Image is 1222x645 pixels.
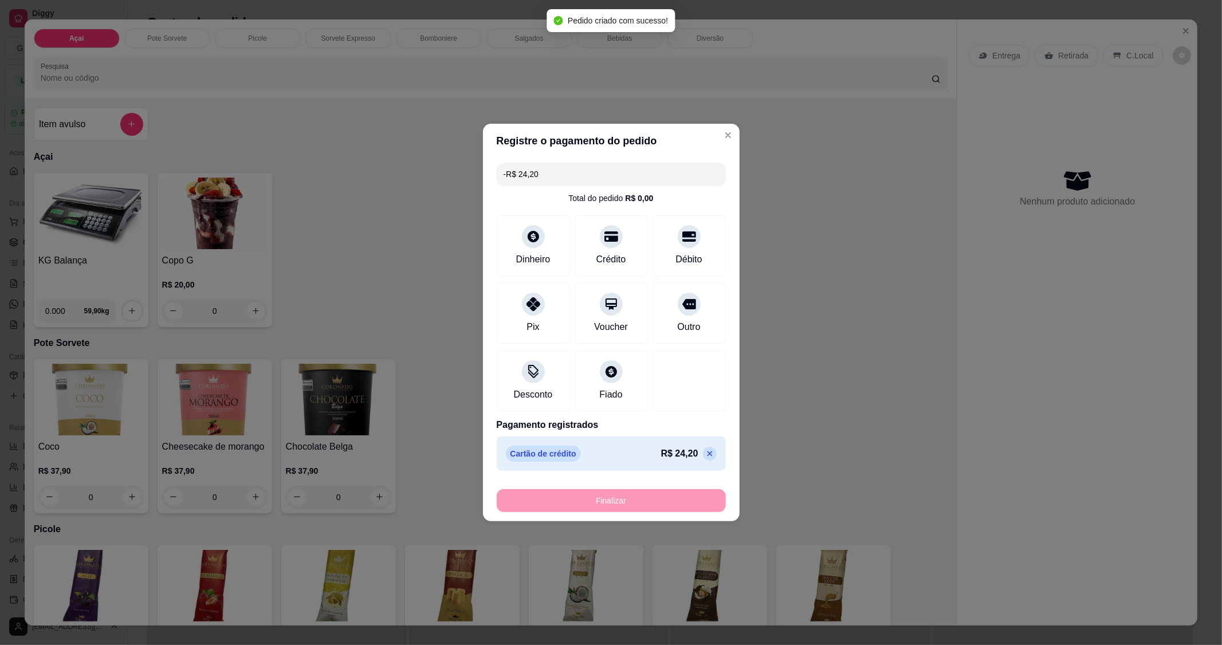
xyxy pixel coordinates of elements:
div: R$ 0,00 [625,192,653,204]
div: Pix [526,320,539,334]
p: R$ 24,20 [661,447,698,461]
p: Cartão de crédito [506,446,581,462]
button: Close [719,126,737,144]
div: Fiado [599,388,622,402]
header: Registre o pagamento do pedido [483,124,740,158]
div: Outro [677,320,700,334]
input: Ex.: hambúrguer de cordeiro [504,163,719,186]
p: Pagamento registrados [497,418,726,432]
div: Voucher [594,320,628,334]
div: Total do pedido [568,192,653,204]
div: Débito [675,253,702,266]
div: Dinheiro [516,253,551,266]
span: check-circle [554,16,563,25]
div: Crédito [596,253,626,266]
span: Pedido criado com sucesso! [568,16,668,25]
div: Desconto [514,388,553,402]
